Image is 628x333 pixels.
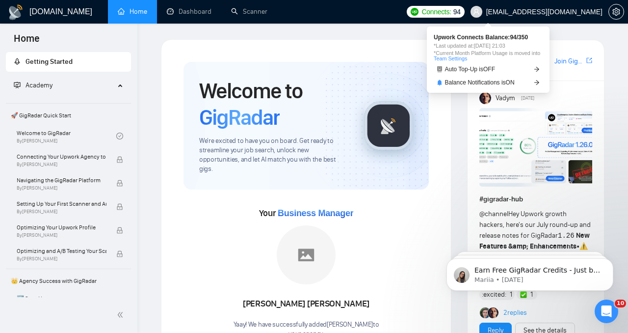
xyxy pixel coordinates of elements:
img: logo [8,4,24,20]
span: bell [437,80,443,85]
a: searchScanner [231,7,267,16]
li: Getting Started [6,52,131,72]
span: lock [116,156,123,163]
span: Auto Top-Up is OFF [445,66,496,72]
span: By [PERSON_NAME] [17,232,106,238]
div: [PERSON_NAME] [PERSON_NAME] [234,296,379,312]
a: Team Settings [434,55,467,61]
span: Optimizing and A/B Testing Your Scanner for Better Results [17,246,106,256]
span: lock [116,250,123,257]
img: upwork-logo.png [411,8,419,16]
span: Your [259,208,354,219]
span: arrow-right [534,66,540,72]
a: Welcome to GigRadarBy[PERSON_NAME] [17,125,116,147]
span: Connecting Your Upwork Agency to GigRadar [17,152,106,162]
span: GigRadar [199,104,280,131]
span: *Current Month Platform Usage is moved into [434,51,543,61]
span: Setting Up Your First Scanner and Auto-Bidder [17,199,106,209]
a: robotAuto Top-Up isOFFarrow-right [434,64,543,75]
iframe: Intercom notifications message [432,238,628,306]
a: export [586,56,592,65]
a: 1️⃣ Start Here [17,291,116,312]
span: By [PERSON_NAME] [17,185,106,191]
button: setting [608,4,624,20]
img: Vadym [479,92,491,104]
span: @channel [479,210,508,218]
span: We're excited to have you on board. Get ready to streamline your job search, unlock new opportuni... [199,137,348,174]
span: Business Manager [278,208,353,218]
span: Home [6,31,48,52]
span: Vadym [496,93,515,104]
span: [DATE] [521,94,534,103]
span: rocket [14,58,21,65]
span: fund-projection-screen [14,82,21,88]
span: By [PERSON_NAME] [17,256,106,262]
span: Upwork Connects Balance: 94 / 350 [434,34,543,40]
a: setting [608,8,624,16]
span: Academy [14,81,52,89]
img: F09AC4U7ATU-image.png [479,108,597,187]
span: lock [116,203,123,210]
span: By [PERSON_NAME] [17,162,106,167]
span: Hey Upwork growth hackers, here's our July round-up and release notes for GigRadar • is your prof... [479,210,592,272]
span: 🚀 GigRadar Quick Start [7,106,130,125]
span: check-circle [116,133,123,139]
span: lock [116,180,123,187]
span: Connects: [421,6,451,17]
img: gigradar-logo.png [364,101,413,150]
span: Academy [26,81,52,89]
span: Balance Notifications is ON [445,80,515,85]
span: Getting Started [26,57,73,66]
span: 94 [453,6,461,17]
img: Alex B [480,307,491,318]
a: dashboardDashboard [167,7,211,16]
a: bellBalance Notifications isONarrow-right [434,78,543,88]
img: placeholder.png [277,225,336,284]
iframe: Intercom live chat [595,300,618,323]
span: By [PERSON_NAME] [17,209,106,215]
span: double-left [117,310,127,320]
span: user [473,8,480,15]
span: arrow-right [534,80,540,85]
h1: # gigradar-hub [479,194,592,205]
span: export [586,56,592,64]
span: Optimizing Your Upwork Profile [17,222,106,232]
span: Navigating the GigRadar Platform [17,175,106,185]
span: robot [437,66,443,72]
code: 1.26 [558,232,575,240]
a: homeHome [118,7,147,16]
span: lock [116,227,123,234]
span: *Last updated at: [DATE] 21:03 [434,43,543,49]
a: 2replies [503,308,527,318]
a: Join GigRadar Slack Community [554,56,584,67]
span: 10 [615,300,626,307]
h1: Welcome to [199,78,348,131]
span: 👑 Agency Success with GigRadar [7,271,130,291]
